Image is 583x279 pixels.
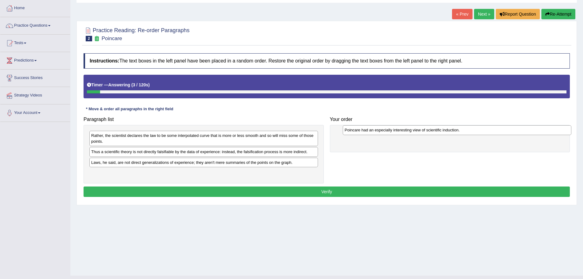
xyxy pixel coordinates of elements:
div: Laws, he said, are not direct generalizations of experience; they aren't mere summaries of the po... [89,158,318,167]
span: 2 [86,36,92,41]
button: Report Question [496,9,540,19]
a: Your Account [0,104,70,120]
button: Verify [84,187,570,197]
b: Instructions: [90,58,119,63]
div: Thus a scientific theory is not directly falsifiable by the data of experience: instead, the fals... [89,147,318,156]
div: Poincare had an especially interesting view of scientific induction. [343,125,571,135]
h4: Paragraph list [84,117,324,122]
a: Predictions [0,52,70,67]
b: 3 / 120s [133,82,148,87]
b: ) [148,82,150,87]
a: Strategy Videos [0,87,70,102]
h5: Timer — [87,83,150,87]
h4: Your order [330,117,570,122]
a: « Prev [452,9,472,19]
div: Rather, the scientist declares the law to be some interpolated curve that is more or less smooth ... [89,131,318,146]
small: Exam occurring question [94,36,100,42]
h2: Practice Reading: Re-order Paragraphs [84,26,189,41]
b: Answering [108,82,130,87]
a: Practice Questions [0,17,70,32]
b: ( [131,82,133,87]
a: Next » [474,9,494,19]
button: Re-Attempt [541,9,575,19]
small: Poincare [102,36,122,41]
div: * Move & order all paragraphs in the right field [84,106,176,112]
h4: The text boxes in the left panel have been placed in a random order. Restore the original order b... [84,53,570,69]
a: Success Stories [0,70,70,85]
a: Tests [0,35,70,50]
